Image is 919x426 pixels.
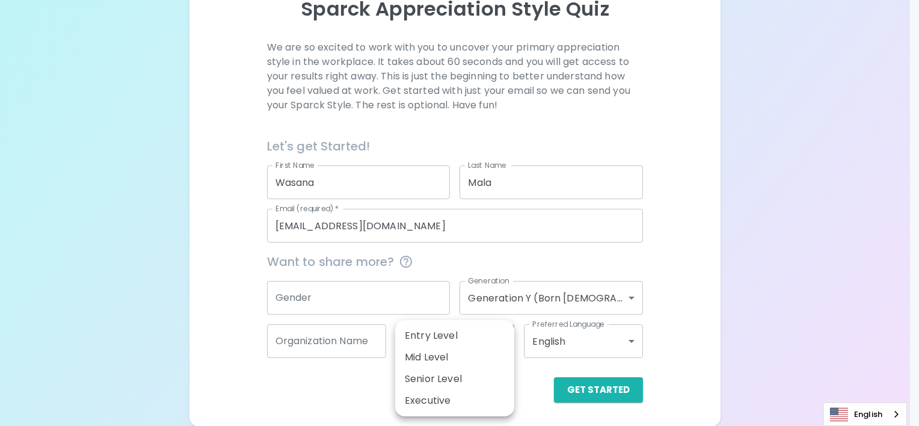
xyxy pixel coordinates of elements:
li: Mid Level [395,347,514,368]
li: Senior Level [395,368,514,390]
aside: Language selected: English [823,403,907,426]
div: Language [823,403,907,426]
li: Executive [395,390,514,412]
li: Entry Level [395,325,514,347]
a: English [824,403,906,425]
